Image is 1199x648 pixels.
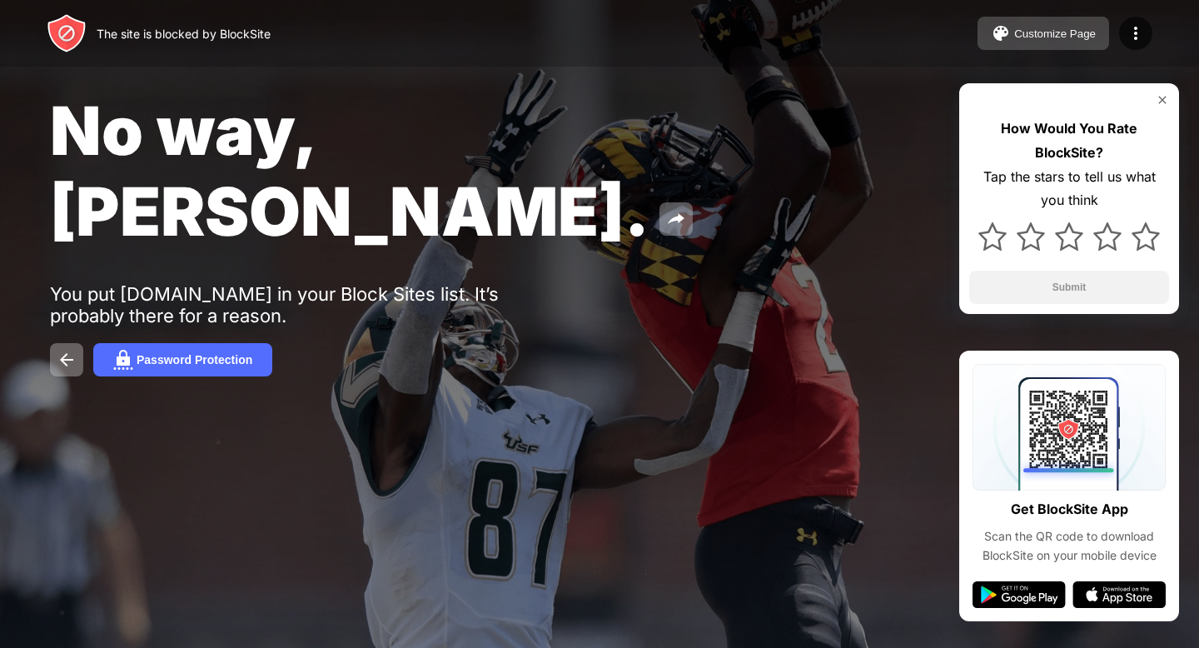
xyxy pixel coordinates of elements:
img: share.svg [666,209,686,229]
div: The site is blocked by BlockSite [97,27,271,41]
img: star.svg [1055,222,1083,251]
img: google-play.svg [973,581,1066,608]
span: No way, [PERSON_NAME]. [50,90,649,252]
img: star.svg [1132,222,1160,251]
img: password.svg [113,350,133,370]
img: star.svg [978,222,1007,251]
div: Customize Page [1014,27,1096,40]
button: Customize Page [978,17,1109,50]
img: back.svg [57,350,77,370]
div: Get BlockSite App [1011,497,1128,521]
img: pallet.svg [991,23,1011,43]
img: rate-us-close.svg [1156,93,1169,107]
div: You put [DOMAIN_NAME] in your Block Sites list. It’s probably there for a reason. [50,283,565,326]
img: star.svg [1017,222,1045,251]
div: Tap the stars to tell us what you think [969,165,1169,213]
img: header-logo.svg [47,13,87,53]
button: Submit [969,271,1169,304]
div: Password Protection [137,353,252,366]
img: app-store.svg [1072,581,1166,608]
button: Password Protection [93,343,272,376]
img: star.svg [1093,222,1122,251]
img: menu-icon.svg [1126,23,1146,43]
div: Scan the QR code to download BlockSite on your mobile device [973,527,1166,565]
div: How Would You Rate BlockSite? [969,117,1169,165]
